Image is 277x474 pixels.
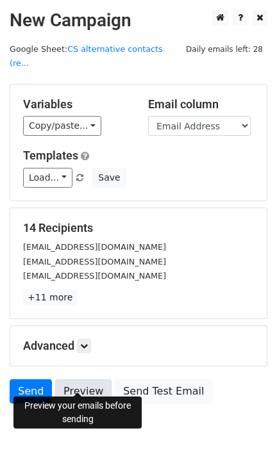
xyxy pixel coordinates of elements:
a: +11 more [23,290,77,306]
a: CS alternative contacts (re... [10,44,163,69]
small: [EMAIL_ADDRESS][DOMAIN_NAME] [23,242,166,252]
h2: New Campaign [10,10,267,31]
div: Preview your emails before sending [13,396,142,429]
a: Templates [23,149,78,162]
span: Daily emails left: 28 [181,42,267,56]
a: Send Test Email [115,379,212,404]
iframe: Chat Widget [213,413,277,474]
a: Send [10,379,52,404]
h5: Variables [23,97,129,111]
a: Copy/paste... [23,116,101,136]
a: Load... [23,168,72,188]
a: Daily emails left: 28 [181,44,267,54]
small: Google Sheet: [10,44,163,69]
small: [EMAIL_ADDRESS][DOMAIN_NAME] [23,271,166,281]
a: Preview [55,379,112,404]
h5: Advanced [23,339,254,353]
button: Save [92,168,126,188]
h5: Email column [148,97,254,111]
h5: 14 Recipients [23,221,254,235]
small: [EMAIL_ADDRESS][DOMAIN_NAME] [23,257,166,266]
